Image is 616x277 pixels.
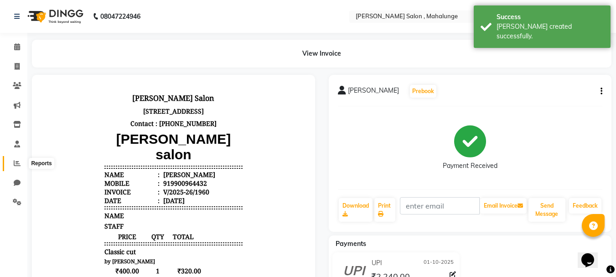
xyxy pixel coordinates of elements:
[424,258,454,268] span: 01-10-2025
[63,127,83,136] span: NAME
[120,86,174,95] div: [PERSON_NAME]
[578,240,607,268] iframe: chat widget
[124,148,160,157] span: TOTAL
[63,242,109,251] span: ₹1,400.00
[63,138,83,146] span: STAFF
[63,223,115,231] span: Inoa mens 2 inch
[63,21,201,33] p: [STREET_ADDRESS]
[63,95,119,104] div: Mobile
[528,198,565,222] button: Send Message
[63,46,201,80] h3: [PERSON_NAME] salon
[336,240,366,248] span: Payments
[410,85,436,98] button: Prebook
[124,212,160,221] span: ₹240.00
[63,252,137,261] span: [PERSON_NAME] colour
[63,104,119,112] div: Invoice
[32,40,611,68] div: View Invoice
[63,112,119,121] div: Date
[117,112,119,121] span: :
[63,86,119,95] div: Name
[63,163,95,172] span: Classic cut
[372,258,382,268] span: UPI
[63,212,109,221] span: ₹300.00
[569,198,601,214] a: Feedback
[109,242,124,251] span: 1
[63,174,114,181] small: by [PERSON_NAME]
[497,22,604,41] div: Bill created successfully.
[29,158,54,169] div: Reports
[63,7,201,21] h3: [PERSON_NAME] Salon
[63,33,201,46] p: Contact : [PHONE_NUMBER]
[63,204,114,210] small: by [PERSON_NAME]
[443,161,497,171] div: Payment Received
[109,183,124,191] span: 1
[117,95,119,104] span: :
[480,198,527,214] button: Email Invoice
[400,197,480,214] input: enter email
[120,95,166,104] div: 919900964432
[120,104,168,112] div: V/2025-26/1960
[374,198,395,222] a: Print
[63,263,114,270] small: by [PERSON_NAME]
[109,212,124,221] span: 1
[339,198,373,222] a: Download
[497,12,604,22] div: Success
[117,86,119,95] span: :
[23,4,86,29] img: logo
[124,183,160,191] span: ₹320.00
[100,4,140,29] b: 08047224946
[63,183,109,191] span: ₹400.00
[124,242,160,251] span: ₹1,120.00
[63,233,114,240] small: by [PERSON_NAME]
[109,148,124,157] span: QTY
[120,112,144,121] div: [DATE]
[63,193,170,202] span: [PERSON_NAME] shape with Razor
[117,104,119,112] span: :
[348,86,399,99] span: [PERSON_NAME]
[63,148,109,157] span: PRICE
